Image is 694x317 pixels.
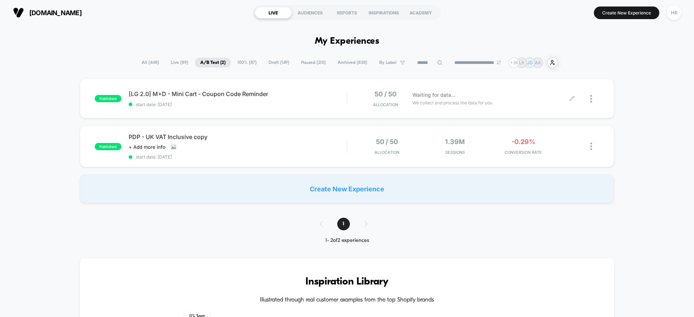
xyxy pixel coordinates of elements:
[519,60,524,65] p: LK
[365,7,402,18] div: INSPIRATIONS
[402,7,439,18] div: ACADEMY
[594,6,659,19] button: Create New Experience
[379,60,397,65] span: By Label
[129,133,347,140] span: PDP - UK VAT Inclusive copy
[292,7,329,18] div: AUDIENCES
[511,138,535,146] span: -0.29%
[195,58,231,68] span: A/B Test ( 2 )
[590,143,592,150] img: close
[332,58,373,68] span: Archived ( 838 )
[527,60,533,65] p: JD
[136,58,164,68] span: All ( 448 )
[491,150,556,155] span: CONVERSION RATE
[445,138,465,146] span: 1.39M
[412,99,492,106] span: We collect and process the data for you
[665,5,683,20] button: HR
[590,95,592,103] img: close
[129,144,166,150] span: + Add more info
[296,58,331,68] span: Paused ( 210 )
[129,102,347,107] span: start date: [DATE]
[423,150,488,155] span: Sessions
[263,58,295,68] span: Draft ( 149 )
[374,90,397,98] span: 50 / 50
[376,138,398,146] span: 50 / 50
[11,7,84,18] button: [DOMAIN_NAME]
[535,60,541,65] p: AA
[374,150,399,155] span: Allocation
[129,90,347,97] span: [LG 2.0] M+D - Mini Cart - Coupon Code Reminder
[667,6,681,20] div: HR
[129,154,347,160] span: start date: [DATE]
[255,7,292,18] div: LIVE
[373,102,398,107] span: Allocation
[497,60,501,65] img: end
[166,58,194,68] span: Live ( 89 )
[509,57,519,68] div: + 36
[329,7,365,18] div: REPORTS
[312,238,382,244] div: 1 - 2 of 2 experiences
[95,143,121,150] span: published
[102,276,592,288] h3: Inspiration Library
[13,7,24,18] img: Visually logo
[337,218,350,230] span: 1
[29,9,82,17] span: [DOMAIN_NAME]
[412,91,455,99] span: Waiting for data...
[102,297,592,304] h4: Illustrated through real customer examples from the top Shopify brands
[80,174,614,203] div: Create New Experience
[315,36,380,47] h1: My Experiences
[232,58,262,68] span: 100% ( 87 )
[95,95,121,102] span: published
